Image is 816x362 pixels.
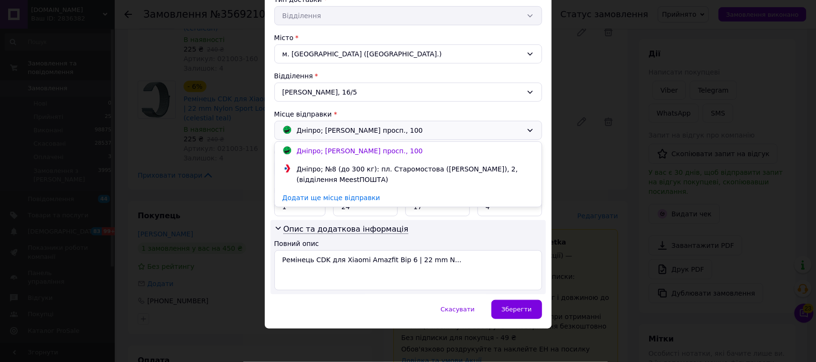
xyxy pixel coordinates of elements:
[294,164,536,185] div: Дніпро; №8 (до 300 кг): пл. Старомостова ([PERSON_NAME]), 2, (відділення MeestПОШТА)
[274,33,542,43] div: Місто
[274,109,542,119] div: Місце відправки
[274,71,542,81] div: Відділення
[297,125,423,136] span: Дніпро; [PERSON_NAME] просп., 100
[283,224,409,234] span: Опис та додаткова інформація
[274,240,319,247] label: Повний опис
[297,147,423,155] span: Дніпро; [PERSON_NAME] просп., 100
[274,83,542,102] div: [PERSON_NAME], 16/5
[501,306,532,313] span: Зберегти
[275,189,542,207] a: Додати ще місце відправки
[274,44,542,64] div: м. [GEOGRAPHIC_DATA] ([GEOGRAPHIC_DATA].)
[274,250,542,290] textarea: Ремінець CDK для Xiaomi Amazfit Bip 6 | 22 mm N...
[441,306,475,313] span: Скасувати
